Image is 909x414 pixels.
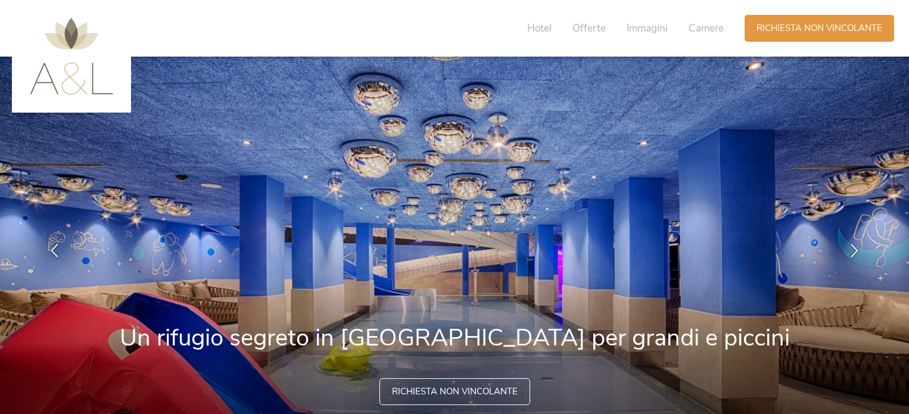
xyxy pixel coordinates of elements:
span: Richiesta non vincolante [757,22,882,35]
span: Camere [689,21,724,35]
span: Hotel [527,21,552,35]
span: Richiesta non vincolante [392,385,518,398]
img: AMONTI & LUNARIS Wellnessresort [30,18,113,95]
span: Offerte [572,21,606,35]
span: Immagini [627,21,668,35]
